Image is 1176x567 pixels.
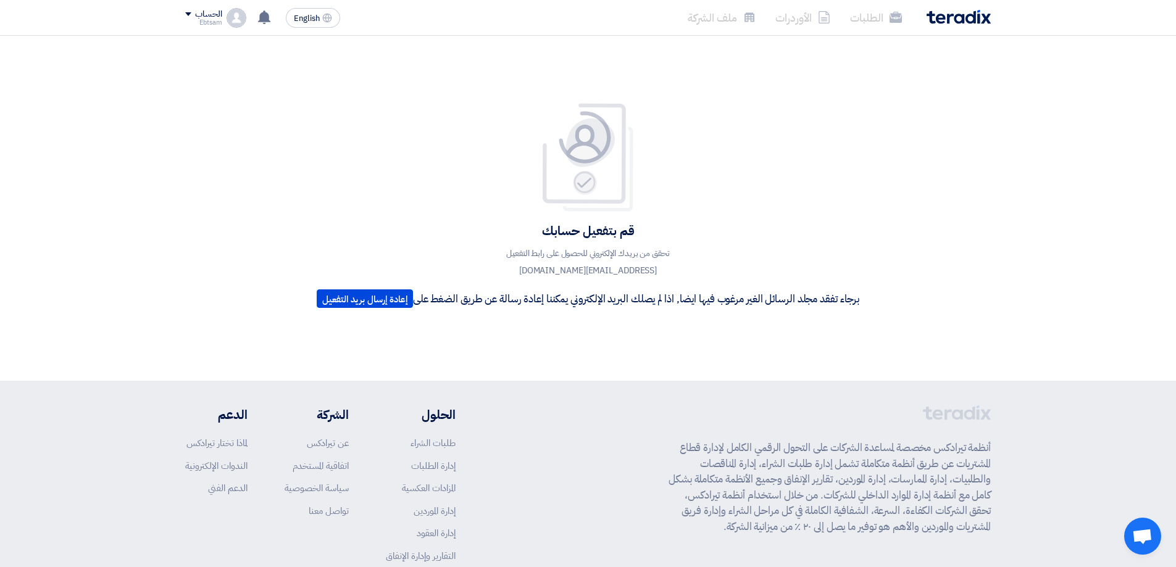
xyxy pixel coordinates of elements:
[185,19,222,26] div: Ebtsam
[477,245,699,279] p: تحقق من بريدك الإلكتروني للحصول على رابط التفعيل [EMAIL_ADDRESS][DOMAIN_NAME]
[411,436,456,450] a: طلبات الشراء
[414,504,456,518] a: إدارة الموردين
[317,223,859,239] h4: قم بتفعيل حسابك
[411,459,456,473] a: إدارة الطلبات
[285,405,349,424] li: الشركة
[402,481,456,495] a: المزادات العكسية
[317,289,413,308] button: إعادة إرسال بريد التفعيل
[927,10,991,24] img: Teradix logo
[186,436,248,450] a: لماذا تختار تيرادكس
[185,459,248,473] a: الندوات الإلكترونية
[208,481,248,495] a: الدعم الفني
[539,102,638,213] img: Your account is pending for verification
[285,481,349,495] a: سياسة الخصوصية
[1124,518,1161,555] a: دردشة مفتوحة
[294,14,320,23] span: English
[195,9,222,20] div: الحساب
[417,526,456,540] a: إدارة العقود
[386,405,456,424] li: الحلول
[227,8,246,28] img: profile_test.png
[317,289,859,308] p: برجاء تفقد مجلد الرسائل الغير مرغوب فيها ايضا, اذا لم يصلك البريد الإلكتروني يمكننا إعادة رسالة ع...
[293,459,349,473] a: اتفاقية المستخدم
[185,405,248,424] li: الدعم
[309,504,349,518] a: تواصل معنا
[307,436,349,450] a: عن تيرادكس
[669,440,991,534] p: أنظمة تيرادكس مخصصة لمساعدة الشركات على التحول الرقمي الكامل لإدارة قطاع المشتريات عن طريق أنظمة ...
[286,8,340,28] button: English
[386,549,456,563] a: التقارير وإدارة الإنفاق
